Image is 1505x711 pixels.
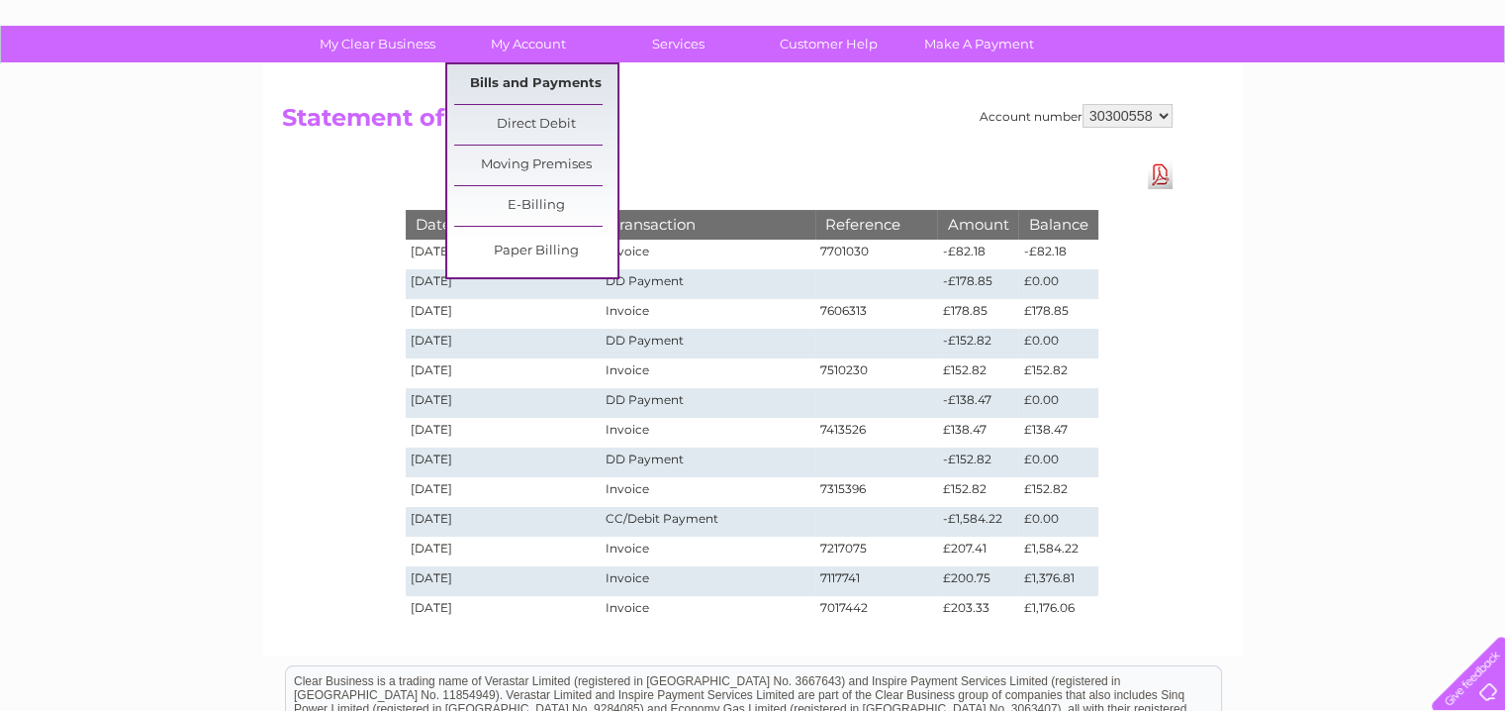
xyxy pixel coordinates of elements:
[937,240,1018,269] td: -£82.18
[406,299,602,329] td: [DATE]
[1018,210,1097,239] th: Balance
[815,596,938,626] td: 7017442
[601,210,814,239] th: Transaction
[454,105,617,145] a: Direct Debit
[406,418,602,448] td: [DATE]
[937,358,1018,388] td: £152.82
[601,388,814,418] td: DD Payment
[747,26,910,62] a: Customer Help
[937,418,1018,448] td: £138.47
[406,269,602,299] td: [DATE]
[937,477,1018,507] td: £152.82
[406,477,602,507] td: [DATE]
[1157,84,1194,99] a: Water
[597,26,760,62] a: Services
[815,566,938,596] td: 7117741
[601,269,814,299] td: DD Payment
[937,388,1018,418] td: -£138.47
[446,26,610,62] a: My Account
[937,507,1018,537] td: -£1,584.22
[406,240,602,269] td: [DATE]
[1018,418,1097,448] td: £138.47
[1148,160,1173,189] a: Download Pdf
[1018,269,1097,299] td: £0.00
[601,358,814,388] td: Invoice
[815,477,938,507] td: 7315396
[406,507,602,537] td: [DATE]
[937,596,1018,626] td: £203.33
[1018,507,1097,537] td: £0.00
[601,448,814,477] td: DD Payment
[1018,240,1097,269] td: -£82.18
[454,64,617,104] a: Bills and Payments
[1018,596,1097,626] td: £1,176.06
[1373,84,1422,99] a: Contact
[406,329,602,358] td: [DATE]
[601,566,814,596] td: Invoice
[815,537,938,566] td: 7217075
[1018,299,1097,329] td: £178.85
[601,596,814,626] td: Invoice
[406,448,602,477] td: [DATE]
[937,269,1018,299] td: -£178.85
[601,329,814,358] td: DD Payment
[1018,537,1097,566] td: £1,584.22
[937,537,1018,566] td: £207.41
[1018,358,1097,388] td: £152.82
[286,11,1221,96] div: Clear Business is a trading name of Verastar Limited (registered in [GEOGRAPHIC_DATA] No. 3667643...
[980,104,1173,128] div: Account number
[815,358,938,388] td: 7510230
[1018,477,1097,507] td: £152.82
[1018,329,1097,358] td: £0.00
[937,448,1018,477] td: -£152.82
[1440,84,1486,99] a: Log out
[601,240,814,269] td: Invoice
[406,596,602,626] td: [DATE]
[815,240,938,269] td: 7701030
[937,329,1018,358] td: -£152.82
[296,26,459,62] a: My Clear Business
[406,566,602,596] td: [DATE]
[406,388,602,418] td: [DATE]
[454,232,617,271] a: Paper Billing
[406,358,602,388] td: [DATE]
[454,146,617,185] a: Moving Premises
[937,299,1018,329] td: £178.85
[1132,10,1269,35] a: 0333 014 3131
[1018,566,1097,596] td: £1,376.81
[1018,448,1097,477] td: £0.00
[601,418,814,448] td: Invoice
[1018,388,1097,418] td: £0.00
[601,299,814,329] td: Invoice
[937,566,1018,596] td: £200.75
[1262,84,1321,99] a: Telecoms
[406,537,602,566] td: [DATE]
[815,210,938,239] th: Reference
[601,507,814,537] td: CC/Debit Payment
[1333,84,1362,99] a: Blog
[406,210,602,239] th: Date
[1206,84,1250,99] a: Energy
[454,186,617,226] a: E-Billing
[815,299,938,329] td: 7606313
[52,51,153,112] img: logo.png
[815,418,938,448] td: 7413526
[937,210,1018,239] th: Amount
[601,477,814,507] td: Invoice
[601,537,814,566] td: Invoice
[897,26,1061,62] a: Make A Payment
[282,104,1173,142] h2: Statement of Accounts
